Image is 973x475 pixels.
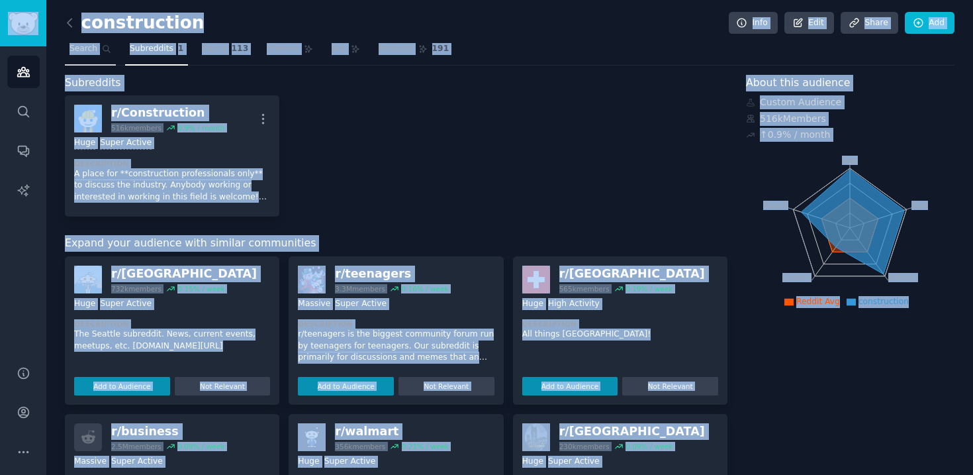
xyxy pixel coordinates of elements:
[74,159,270,168] dt: Description
[111,284,162,293] div: 732k members
[298,456,319,468] div: Huge
[232,43,249,55] span: 113
[784,12,834,34] a: Edit
[100,137,152,150] div: Super Active
[74,266,102,293] img: Seattle
[335,284,385,293] div: 3.3M members
[398,377,494,396] button: Not Relevant
[746,95,954,109] div: Custom Audience
[548,298,600,311] div: High Activity
[65,235,316,252] span: Expand your audience with similar communities
[432,43,449,55] span: 191
[74,168,270,203] p: A place for **construction professionals only** to discuss the industry. Anybody working or inter...
[65,13,204,34] h2: construction
[763,200,788,209] tspan: Reach
[298,329,494,364] p: r/teenagers is the biggest community forum run by teenagers for teenagers. Our subreddit is prima...
[327,38,365,66] a: Ask
[74,105,102,132] img: Construction
[842,156,858,165] tspan: Age
[379,43,414,55] span: Products
[796,297,840,306] span: Reddit Avg
[74,456,107,468] div: Massive
[202,43,226,55] span: Topics
[548,456,600,468] div: Super Active
[111,456,163,468] div: Super Active
[74,377,170,396] button: Add to Audience
[74,329,270,352] p: The Seattle subreddit. News, current events, meetups, etc. [DOMAIN_NAME][URL]
[111,266,257,282] div: r/ [GEOGRAPHIC_DATA]
[522,329,718,341] p: All things [GEOGRAPHIC_DATA]!
[111,423,224,440] div: r/ business
[374,38,453,66] a: Products191
[177,284,224,293] div: 0.15 % / week
[125,38,188,66] a: Subreddits1
[65,38,116,66] a: Search
[335,266,448,282] div: r/ teenagers
[175,377,271,396] button: Not Relevant
[111,105,224,121] div: r/ Construction
[888,273,919,282] tspan: Activity
[74,137,95,150] div: Huge
[177,442,224,451] div: 0.09 % / week
[74,298,95,311] div: Huge
[559,266,705,282] div: r/ [GEOGRAPHIC_DATA]
[402,442,449,451] div: 0.21 % / week
[298,266,326,293] img: teenagers
[65,75,121,91] span: Subreddits
[111,123,162,132] div: 516k members
[625,442,672,451] div: 0.09 % / week
[8,12,38,35] img: GummySearch logo
[858,297,909,306] span: construction
[746,112,954,126] div: 516k Members
[262,38,318,66] a: Themes
[911,200,928,209] tspan: Size
[335,442,385,451] div: 356k members
[625,284,672,293] div: 0.19 % / week
[559,284,610,293] div: 565k members
[522,266,550,293] img: Switzerland
[760,128,830,142] div: ↑ 0.9 % / month
[298,423,326,451] img: walmart
[178,43,184,55] span: 1
[401,284,448,293] div: 0.16 % / week
[522,319,718,329] dt: Description
[324,456,376,468] div: Super Active
[332,43,346,55] span: Ask
[841,12,898,34] a: Share
[111,442,162,451] div: 2.5M members
[177,123,224,132] div: 0.9 % / month
[782,273,811,282] tspan: Growth
[267,43,299,55] span: Themes
[335,298,387,311] div: Super Active
[905,12,954,34] a: Add
[522,456,543,468] div: Huge
[69,43,97,55] span: Search
[130,43,173,55] span: Subreddits
[522,423,550,451] img: Sacramento
[746,75,850,91] span: About this audience
[559,442,610,451] div: 230k members
[298,377,394,396] button: Add to Audience
[298,298,330,311] div: Massive
[65,95,279,217] a: Constructionr/Construction516kmembers0.9% / monthHugeSuper ActiveDescriptionA place for **constru...
[522,377,618,396] button: Add to Audience
[522,298,543,311] div: Huge
[100,298,152,311] div: Super Active
[74,319,270,329] dt: Description
[559,423,705,440] div: r/ [GEOGRAPHIC_DATA]
[335,423,449,440] div: r/ walmart
[622,377,718,396] button: Not Relevant
[729,12,778,34] a: Info
[298,319,494,329] dt: Description
[197,38,253,66] a: Topics113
